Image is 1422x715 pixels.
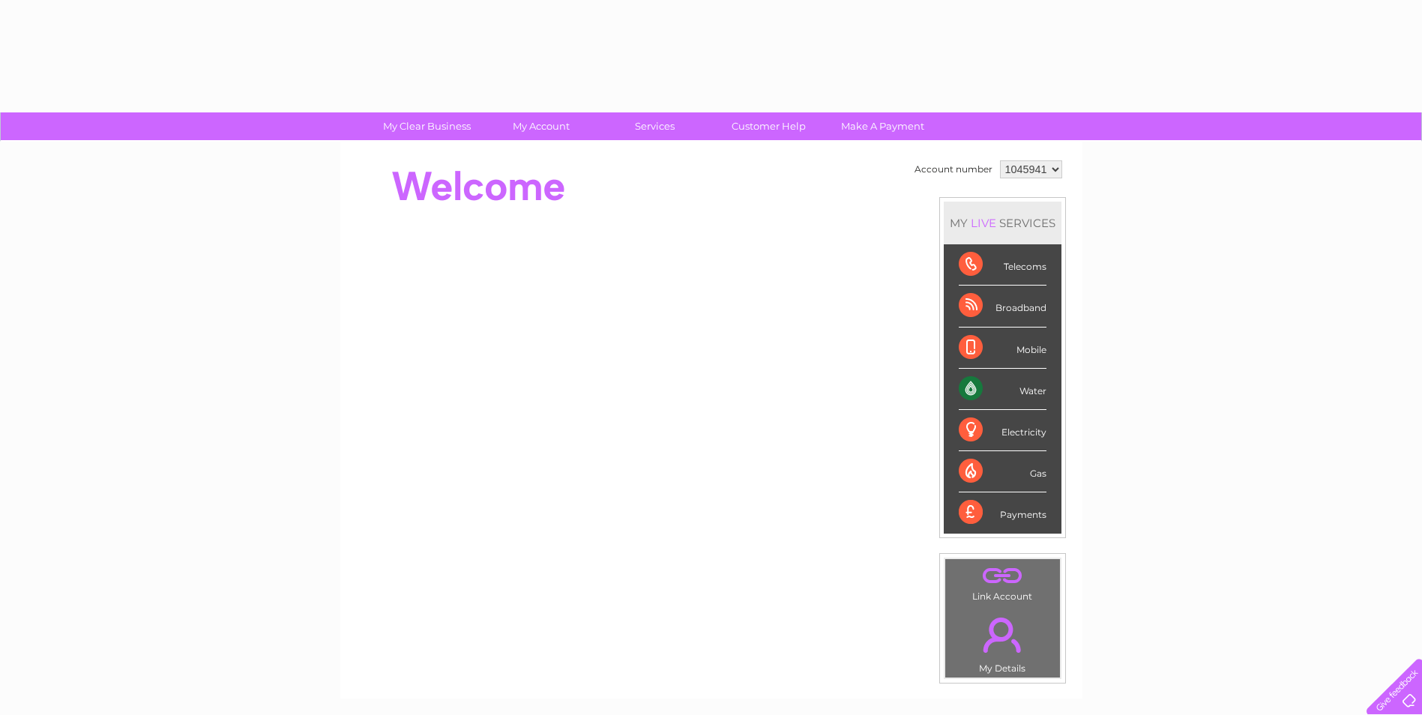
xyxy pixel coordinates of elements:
td: Account number [911,157,996,182]
div: Telecoms [959,244,1046,286]
a: Make A Payment [821,112,945,140]
a: Customer Help [707,112,831,140]
div: Gas [959,451,1046,492]
div: Payments [959,492,1046,533]
a: Services [593,112,717,140]
div: Broadband [959,286,1046,327]
a: . [949,563,1056,589]
td: My Details [945,605,1061,678]
div: MY SERVICES [944,202,1061,244]
div: Water [959,369,1046,410]
td: Link Account [945,558,1061,606]
div: LIVE [968,216,999,230]
div: Mobile [959,328,1046,369]
a: My Account [479,112,603,140]
a: . [949,609,1056,661]
a: My Clear Business [365,112,489,140]
div: Electricity [959,410,1046,451]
